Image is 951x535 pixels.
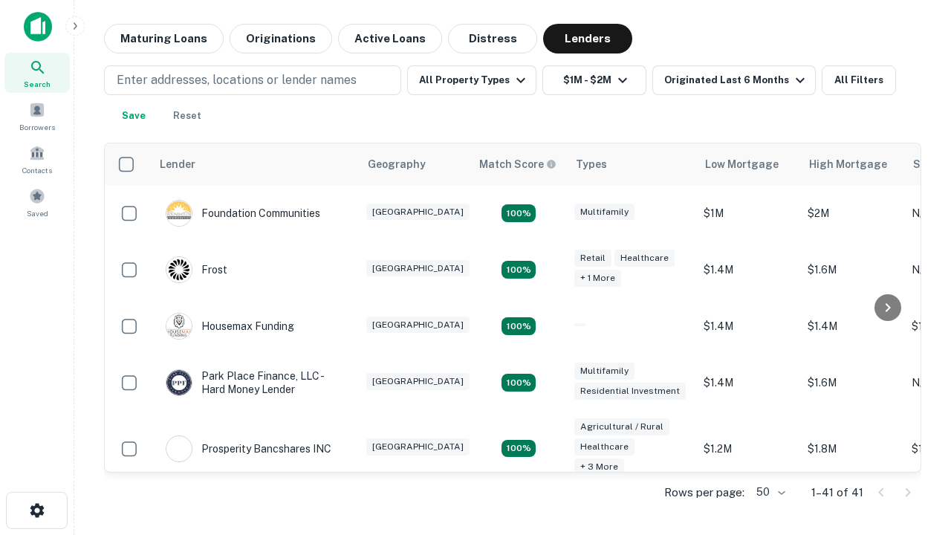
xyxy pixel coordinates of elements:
[800,185,904,241] td: $2M
[574,270,621,287] div: + 1 more
[696,241,800,298] td: $1.4M
[502,440,536,458] div: Matching Properties: 7, hasApolloMatch: undefined
[366,373,470,390] div: [GEOGRAPHIC_DATA]
[664,484,744,502] p: Rows per page:
[696,411,800,486] td: $1.2M
[800,241,904,298] td: $1.6M
[614,250,675,267] div: Healthcare
[502,374,536,392] div: Matching Properties: 4, hasApolloMatch: undefined
[574,438,634,455] div: Healthcare
[652,65,816,95] button: Originated Last 6 Months
[4,139,70,179] a: Contacts
[809,155,887,173] div: High Mortgage
[576,155,607,173] div: Types
[502,317,536,335] div: Matching Properties: 4, hasApolloMatch: undefined
[800,298,904,354] td: $1.4M
[664,71,809,89] div: Originated Last 6 Months
[359,143,470,185] th: Geography
[542,65,646,95] button: $1M - $2M
[366,260,470,277] div: [GEOGRAPHIC_DATA]
[696,185,800,241] td: $1M
[166,436,192,461] img: picture
[800,411,904,486] td: $1.8M
[4,96,70,136] a: Borrowers
[24,78,51,90] span: Search
[166,313,294,340] div: Housemax Funding
[696,354,800,411] td: $1.4M
[24,12,52,42] img: capitalize-icon.png
[479,156,556,172] div: Capitalize uses an advanced AI algorithm to match your search with the best lender. The match sco...
[502,261,536,279] div: Matching Properties: 4, hasApolloMatch: undefined
[104,65,401,95] button: Enter addresses, locations or lender names
[166,314,192,339] img: picture
[800,143,904,185] th: High Mortgage
[366,204,470,221] div: [GEOGRAPHIC_DATA]
[567,143,696,185] th: Types
[110,101,158,131] button: Save your search to get updates of matches that match your search criteria.
[470,143,567,185] th: Capitalize uses an advanced AI algorithm to match your search with the best lender. The match sco...
[104,24,224,53] button: Maturing Loans
[166,370,192,395] img: picture
[27,207,48,219] span: Saved
[574,383,686,400] div: Residential Investment
[4,53,70,93] a: Search
[877,369,951,440] iframe: Chat Widget
[448,24,537,53] button: Distress
[160,155,195,173] div: Lender
[574,204,634,221] div: Multifamily
[574,250,611,267] div: Retail
[750,481,788,503] div: 50
[800,354,904,411] td: $1.6M
[368,155,426,173] div: Geography
[166,201,192,226] img: picture
[811,484,863,502] p: 1–41 of 41
[166,200,320,227] div: Foundation Communities
[574,418,669,435] div: Agricultural / Rural
[705,155,779,173] div: Low Mortgage
[479,156,554,172] h6: Match Score
[366,317,470,334] div: [GEOGRAPHIC_DATA]
[166,435,331,462] div: Prosperity Bancshares INC
[338,24,442,53] button: Active Loans
[502,204,536,222] div: Matching Properties: 4, hasApolloMatch: undefined
[117,71,357,89] p: Enter addresses, locations or lender names
[166,369,344,396] div: Park Place Finance, LLC - Hard Money Lender
[574,363,634,380] div: Multifamily
[574,458,624,476] div: + 3 more
[822,65,896,95] button: All Filters
[22,164,52,176] span: Contacts
[543,24,632,53] button: Lenders
[407,65,536,95] button: All Property Types
[151,143,359,185] th: Lender
[4,182,70,222] a: Saved
[696,143,800,185] th: Low Mortgage
[366,438,470,455] div: [GEOGRAPHIC_DATA]
[230,24,332,53] button: Originations
[19,121,55,133] span: Borrowers
[166,257,192,282] img: picture
[166,256,227,283] div: Frost
[163,101,211,131] button: Reset
[696,298,800,354] td: $1.4M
